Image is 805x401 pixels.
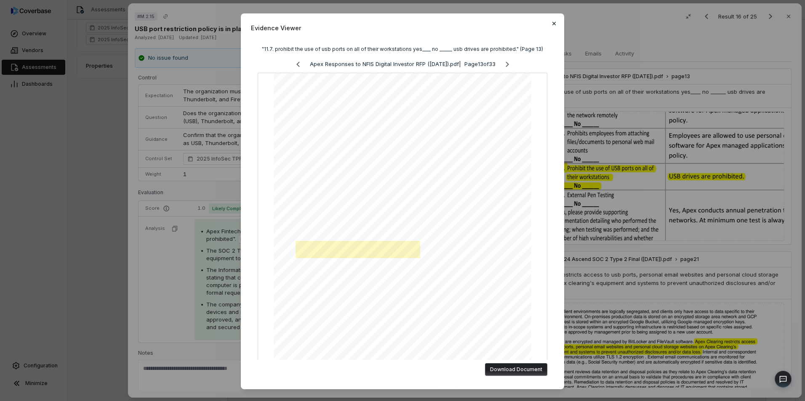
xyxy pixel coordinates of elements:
[485,363,547,376] button: Download Document
[251,24,554,32] span: Evidence Viewer
[258,46,547,53] div: "11.7. prohibit the use of usb ports on all of their workstations yes____ no ______ usb drives ar...
[310,60,496,69] p: Apex Responses to NFIS Digital Investor RFP ([DATE]).pdf | Page 13 of 33
[290,59,307,69] button: Previous page
[499,59,516,69] button: Next page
